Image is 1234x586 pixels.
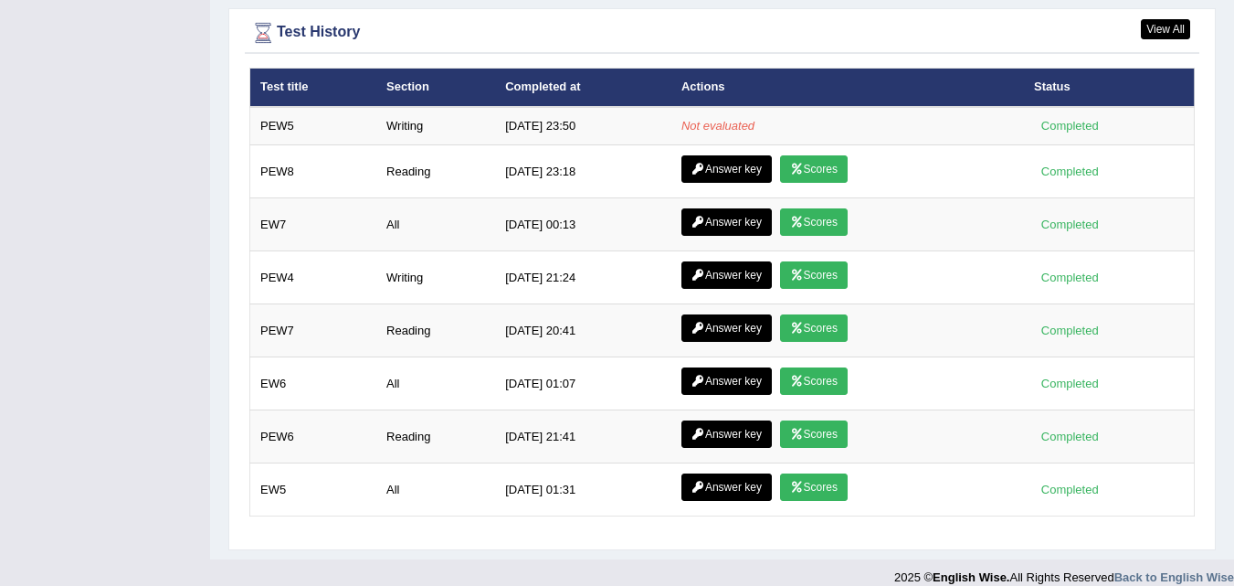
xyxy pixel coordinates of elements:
[1034,374,1105,393] div: Completed
[1034,162,1105,181] div: Completed
[780,261,848,289] a: Scores
[681,208,772,236] a: Answer key
[495,357,671,410] td: [DATE] 01:07
[671,69,1024,107] th: Actions
[495,410,671,463] td: [DATE] 21:41
[495,463,671,517] td: [DATE] 01:31
[780,208,848,236] a: Scores
[250,145,377,198] td: PEW8
[780,474,848,501] a: Scores
[681,155,772,183] a: Answer key
[1034,268,1105,287] div: Completed
[681,119,754,133] em: Not evaluated
[894,559,1234,586] div: 2025 © All Rights Reserved
[495,145,671,198] td: [DATE] 23:18
[1034,116,1105,135] div: Completed
[376,69,495,107] th: Section
[681,474,772,501] a: Answer key
[250,410,377,463] td: PEW6
[681,368,772,395] a: Answer key
[1034,215,1105,234] div: Completed
[681,421,772,448] a: Answer key
[376,198,495,251] td: All
[250,357,377,410] td: EW6
[376,304,495,357] td: Reading
[249,19,1195,47] div: Test History
[250,69,377,107] th: Test title
[376,463,495,517] td: All
[681,314,772,342] a: Answer key
[780,368,848,395] a: Scores
[376,410,495,463] td: Reading
[376,251,495,304] td: Writing
[495,107,671,145] td: [DATE] 23:50
[495,304,671,357] td: [DATE] 20:41
[250,107,377,145] td: PEW5
[495,198,671,251] td: [DATE] 00:13
[780,155,848,183] a: Scores
[376,107,495,145] td: Writing
[1034,321,1105,340] div: Completed
[250,304,377,357] td: PEW7
[1114,570,1234,584] a: Back to English Wise
[376,145,495,198] td: Reading
[1024,69,1195,107] th: Status
[495,69,671,107] th: Completed at
[780,314,848,342] a: Scores
[1034,427,1105,446] div: Completed
[933,570,1009,584] strong: English Wise.
[1141,19,1190,39] a: View All
[376,357,495,410] td: All
[250,198,377,251] td: EW7
[250,251,377,304] td: PEW4
[1034,480,1105,499] div: Completed
[495,251,671,304] td: [DATE] 21:24
[780,421,848,448] a: Scores
[250,463,377,517] td: EW5
[681,261,772,289] a: Answer key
